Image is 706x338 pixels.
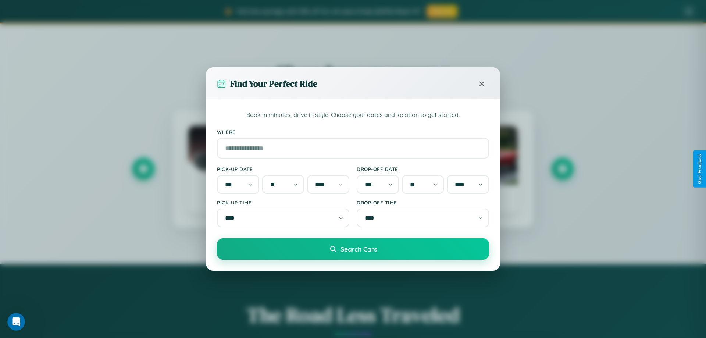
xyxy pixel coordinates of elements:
[340,245,377,253] span: Search Cars
[217,238,489,260] button: Search Cars
[217,199,349,206] label: Pick-up Time
[217,166,349,172] label: Pick-up Date
[217,110,489,120] p: Book in minutes, drive in style. Choose your dates and location to get started.
[230,78,317,90] h3: Find Your Perfect Ride
[217,129,489,135] label: Where
[357,199,489,206] label: Drop-off Time
[357,166,489,172] label: Drop-off Date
